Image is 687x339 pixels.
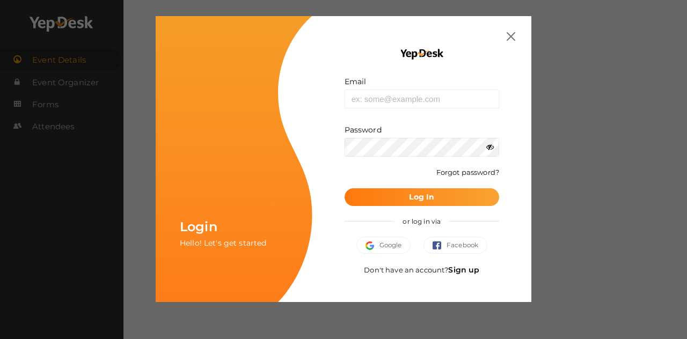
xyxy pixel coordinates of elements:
input: ex: some@example.com [345,90,499,108]
span: or log in via [394,209,449,233]
span: Hello! Let's get started [180,238,266,248]
span: Don't have an account? [364,266,479,274]
label: Password [345,124,382,135]
button: Google [356,237,411,254]
img: close.svg [507,32,515,41]
button: Log In [345,188,499,206]
img: google.svg [366,241,379,250]
span: Login [180,219,217,234]
img: facebook.svg [433,241,447,250]
a: Forgot password? [436,168,499,176]
b: Log In [409,192,434,202]
label: Email [345,76,367,87]
button: Facebook [423,237,487,254]
a: Sign up [448,265,479,275]
img: YEP_black_cropped.png [399,48,444,60]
